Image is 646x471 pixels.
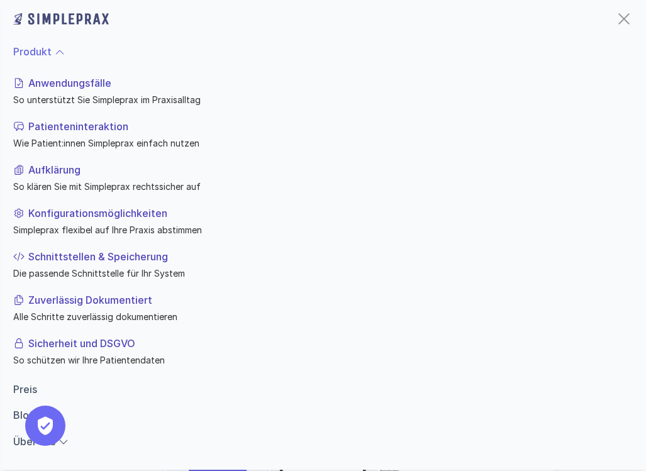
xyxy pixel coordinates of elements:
p: Anwendungsfälle [28,75,628,91]
p: Aufklärung [28,162,628,177]
p: Die passende Schnittstelle für Ihr System [13,267,628,280]
p: Schnittstellen & Speicherung [28,249,628,264]
a: Schnittstellen & SpeicherungDie passende Schnittstelle für Ihr System [13,244,633,285]
p: Wie Patient:innen Simpleprax einfach nutzen [13,136,628,150]
p: So unterstützt Sie Simpleprax im Praxisalltag [13,93,628,106]
a: Preis [13,383,36,396]
a: KonfigurationsmöglichkeitenSimpleprax flexibel auf Ihre Praxis abstimmen [13,201,633,241]
a: Sicherheit und DSGVOSo schützen wir Ihre Patientendaten [13,331,633,372]
a: Produkt [13,45,51,58]
p: Sicherheit und DSGVO [28,336,628,351]
a: Über uns [13,435,55,448]
p: Simpleprax flexibel auf Ihre Praxis abstimmen [13,223,628,236]
p: So klären Sie mit Simpleprax rechtssicher auf [13,180,628,193]
p: Zuverlässig Dokumentiert [28,292,628,308]
a: AnwendungsfälleSo unterstützt Sie Simpleprax im Praxisalltag [13,70,633,111]
p: Alle Schritte zuverlässig dokumentieren [13,310,628,323]
a: Zuverlässig DokumentiertAlle Schritte zuverlässig dokumentieren [13,287,633,328]
a: PatienteninteraktionWie Patient:innen Simpleprax einfach nutzen [13,114,633,155]
a: Blog [13,409,35,421]
p: Patienteninteraktion [28,119,628,134]
a: AufklärungSo klären Sie mit Simpleprax rechtssicher auf [13,157,633,198]
p: Konfigurationsmöglichkeiten [28,206,628,221]
p: So schützen wir Ihre Patientendaten [13,353,628,367]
